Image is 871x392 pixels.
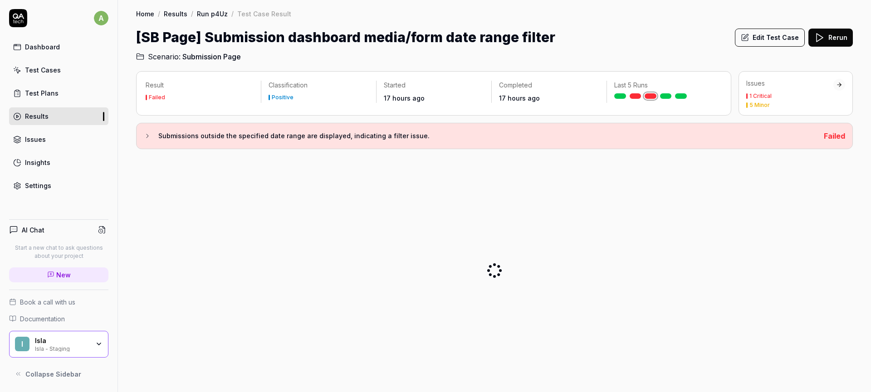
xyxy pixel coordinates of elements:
div: Issues [746,79,833,88]
div: Settings [25,181,51,190]
span: a [94,11,108,25]
h1: [SB Page] Submission dashboard media/form date range filter [136,27,555,48]
button: IIslaIsla - Staging [9,331,108,358]
div: Insights [25,158,50,167]
p: Result [146,81,254,90]
a: Issues [9,131,108,148]
span: Collapse Sidebar [25,369,81,379]
a: Home [136,9,154,18]
div: Isla - Staging [35,344,89,352]
p: Start a new chat to ask questions about your project [9,244,108,260]
a: Run p4Uz [197,9,228,18]
button: Collapse Sidebar [9,365,108,383]
div: Test Case Result [237,9,291,18]
a: Insights [9,154,108,171]
h3: Submissions outside the specified date range are displayed, indicating a filter issue. [158,131,817,141]
a: Test Plans [9,84,108,102]
div: / [158,9,160,18]
span: Documentation [20,314,65,324]
span: Failed [824,131,845,140]
button: a [94,9,108,27]
time: 17 hours ago [499,94,540,102]
a: Results [9,107,108,125]
p: Completed [499,81,599,90]
div: 1 Critical [749,93,772,99]
a: Scenario:Submission Page [136,51,241,62]
span: Scenario: [146,51,181,62]
a: Results [164,9,187,18]
p: Classification [269,81,369,90]
div: Results [25,111,49,121]
div: Dashboard [25,42,60,52]
a: New [9,267,108,282]
div: Issues [25,135,46,144]
span: Book a call with us [20,297,75,307]
a: Test Cases [9,61,108,79]
button: Rerun [808,29,853,47]
a: Dashboard [9,38,108,56]
div: Test Plans [25,88,59,98]
a: Settings [9,177,108,194]
div: Failed [149,95,165,100]
div: Positive [272,95,294,100]
div: Isla [35,337,89,345]
h4: AI Chat [22,225,44,235]
div: 5 Minor [749,102,770,108]
span: I [15,337,29,351]
div: / [191,9,193,18]
div: Test Cases [25,65,61,75]
time: 17 hours ago [384,94,425,102]
button: Submissions outside the specified date range are displayed, indicating a filter issue. [144,131,817,141]
button: Edit Test Case [735,29,805,47]
span: Submission Page [182,51,241,62]
p: Started [384,81,484,90]
span: New [56,270,71,280]
a: Book a call with us [9,297,108,307]
div: / [231,9,234,18]
p: Last 5 Runs [614,81,714,90]
a: Documentation [9,314,108,324]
